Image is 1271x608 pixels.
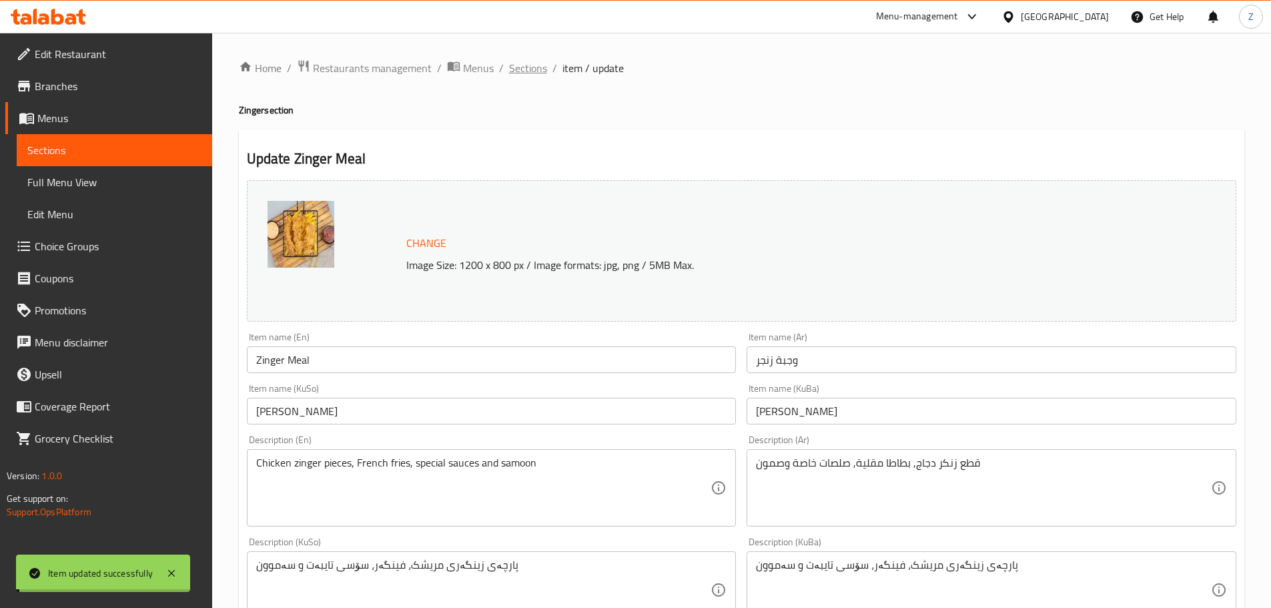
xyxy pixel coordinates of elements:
[747,398,1236,424] input: Enter name KuBa
[747,346,1236,373] input: Enter name Ar
[35,78,201,94] span: Branches
[35,238,201,254] span: Choice Groups
[239,60,282,76] a: Home
[27,142,201,158] span: Sections
[27,206,201,222] span: Edit Menu
[499,60,504,76] li: /
[5,326,212,358] a: Menu disclaimer
[35,302,201,318] span: Promotions
[313,60,432,76] span: Restaurants management
[48,566,153,581] div: Item updated successfully
[35,334,201,350] span: Menu disclaimer
[239,103,1244,117] h4: Zinger section
[7,467,39,485] span: Version:
[247,149,1236,169] h2: Update Zinger Meal
[7,490,68,507] span: Get support on:
[297,59,432,77] a: Restaurants management
[41,467,62,485] span: 1.0.0
[876,9,958,25] div: Menu-management
[287,60,292,76] li: /
[5,294,212,326] a: Promotions
[5,230,212,262] a: Choice Groups
[35,398,201,414] span: Coverage Report
[401,257,1112,273] p: Image Size: 1200 x 800 px / Image formats: jpg, png / 5MB Max.
[17,198,212,230] a: Edit Menu
[463,60,494,76] span: Menus
[27,174,201,190] span: Full Menu View
[35,46,201,62] span: Edit Restaurant
[5,70,212,102] a: Branches
[447,59,494,77] a: Menus
[756,457,1211,520] textarea: قطع زنكر دجاج, بطاطا مقلية, صلصات خاصة وصمون
[239,59,1244,77] nav: breadcrumb
[37,110,201,126] span: Menus
[5,422,212,454] a: Grocery Checklist
[5,262,212,294] a: Coupons
[5,38,212,70] a: Edit Restaurant
[401,230,452,257] button: Change
[247,346,737,373] input: Enter name En
[268,201,334,268] img: %D9%88%D8%AC%D8%A8%D8%A9_%D8%B2%D9%86%D9%83%D8%B1638826401102536810.jpg
[552,60,557,76] li: /
[247,398,737,424] input: Enter name KuSo
[562,60,624,76] span: item / update
[1248,9,1254,24] span: Z
[437,60,442,76] li: /
[509,60,547,76] a: Sections
[7,503,91,521] a: Support.OpsPlatform
[256,457,711,520] textarea: Chicken zinger pieces, French fries, special sauces and samoon
[406,234,446,253] span: Change
[35,366,201,382] span: Upsell
[35,430,201,446] span: Grocery Checklist
[5,358,212,390] a: Upsell
[5,390,212,422] a: Coverage Report
[1021,9,1109,24] div: [GEOGRAPHIC_DATA]
[17,166,212,198] a: Full Menu View
[5,102,212,134] a: Menus
[35,270,201,286] span: Coupons
[17,134,212,166] a: Sections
